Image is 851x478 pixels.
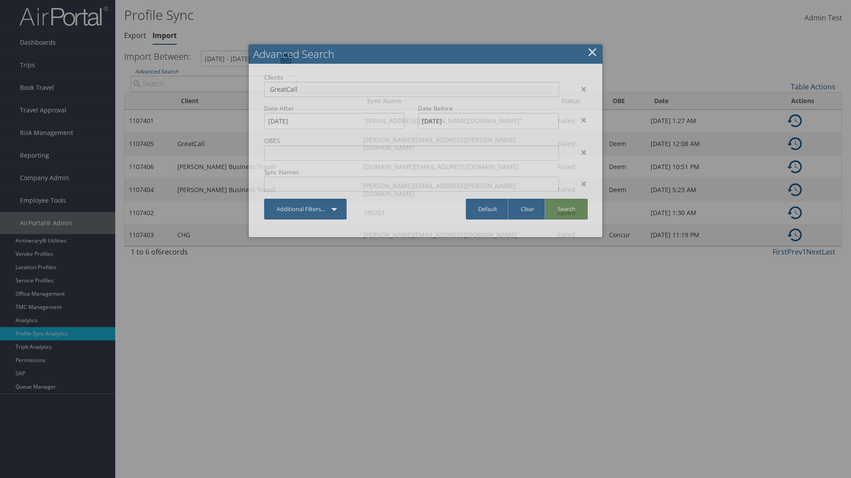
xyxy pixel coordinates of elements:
[249,44,602,64] h2: Advanced Search
[264,168,559,177] label: Sync Names
[264,104,405,113] label: Date After
[587,43,597,61] a: Close
[566,147,593,158] div: ×
[466,199,510,220] a: Default
[508,199,547,220] a: Clear
[566,115,593,125] div: ×
[566,84,593,94] div: ×
[418,104,558,113] label: Date Before
[264,199,347,220] a: Additional Filters...
[264,73,559,82] label: Clients
[545,199,588,220] a: Search
[566,178,593,189] div: ×
[264,136,559,145] label: OBES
